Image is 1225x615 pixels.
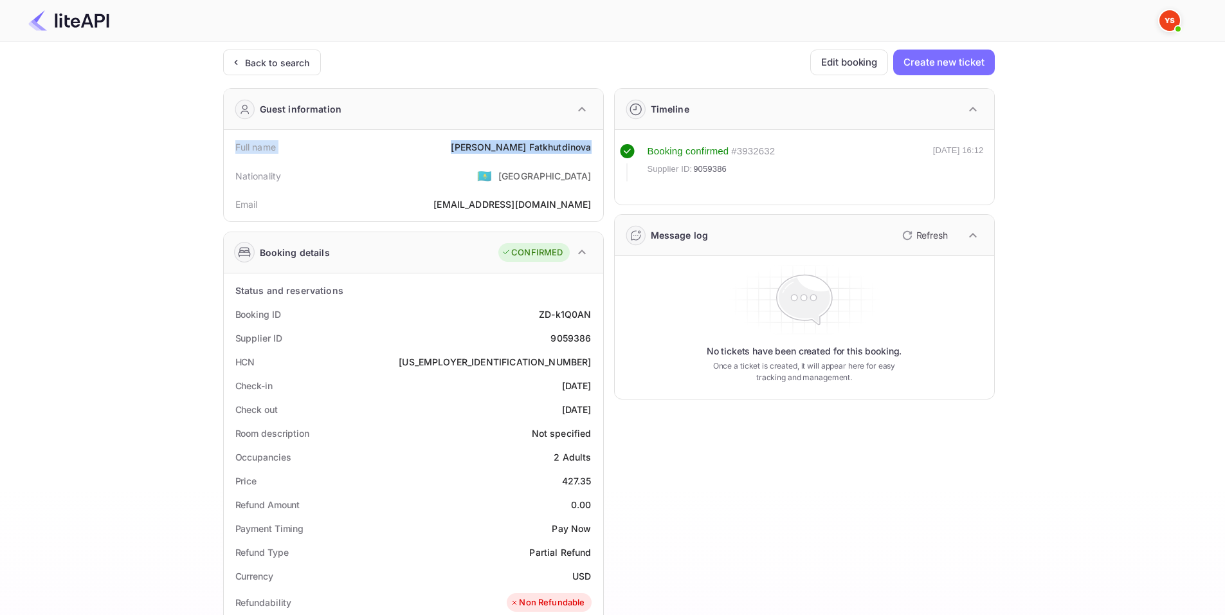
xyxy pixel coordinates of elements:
[532,427,592,440] div: Not specified
[235,427,309,440] div: Room description
[260,246,330,259] div: Booking details
[529,546,591,559] div: Partial Refund
[933,144,984,181] div: [DATE] 16:12
[651,102,689,116] div: Timeline
[810,50,888,75] button: Edit booking
[235,169,282,183] div: Nationality
[562,474,592,488] div: 427.35
[235,498,300,511] div: Refund Amount
[539,307,591,321] div: ZD-k1Q0AN
[651,228,709,242] div: Message log
[235,355,255,369] div: HCN
[562,403,592,416] div: [DATE]
[707,345,902,358] p: No tickets have been created for this booking.
[235,596,292,609] div: Refundability
[648,163,693,176] span: Supplier ID:
[1159,10,1180,31] img: Yandex Support
[235,474,257,488] div: Price
[235,331,282,345] div: Supplier ID
[648,144,729,159] div: Booking confirmed
[572,569,591,583] div: USD
[731,144,775,159] div: # 3932632
[552,522,591,535] div: Pay Now
[703,360,906,383] p: Once a ticket is created, it will appear here for easy tracking and management.
[571,498,592,511] div: 0.00
[894,225,953,246] button: Refresh
[498,169,592,183] div: [GEOGRAPHIC_DATA]
[28,10,109,31] img: LiteAPI Logo
[235,284,343,297] div: Status and reservations
[235,569,273,583] div: Currency
[433,197,591,211] div: [EMAIL_ADDRESS][DOMAIN_NAME]
[235,307,281,321] div: Booking ID
[693,163,727,176] span: 9059386
[554,450,591,464] div: 2 Adults
[235,546,289,559] div: Refund Type
[550,331,591,345] div: 9059386
[399,355,591,369] div: [US_EMPLOYER_IDENTIFICATION_NUMBER]
[235,450,291,464] div: Occupancies
[260,102,342,116] div: Guest information
[502,246,563,259] div: CONFIRMED
[916,228,948,242] p: Refresh
[235,197,258,211] div: Email
[235,522,304,535] div: Payment Timing
[235,403,278,416] div: Check out
[245,56,310,69] div: Back to search
[235,140,276,154] div: Full name
[477,164,492,187] span: United States
[451,140,591,154] div: [PERSON_NAME] Fatkhutdinova
[562,379,592,392] div: [DATE]
[893,50,994,75] button: Create new ticket
[235,379,273,392] div: Check-in
[510,596,585,609] div: Non Refundable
